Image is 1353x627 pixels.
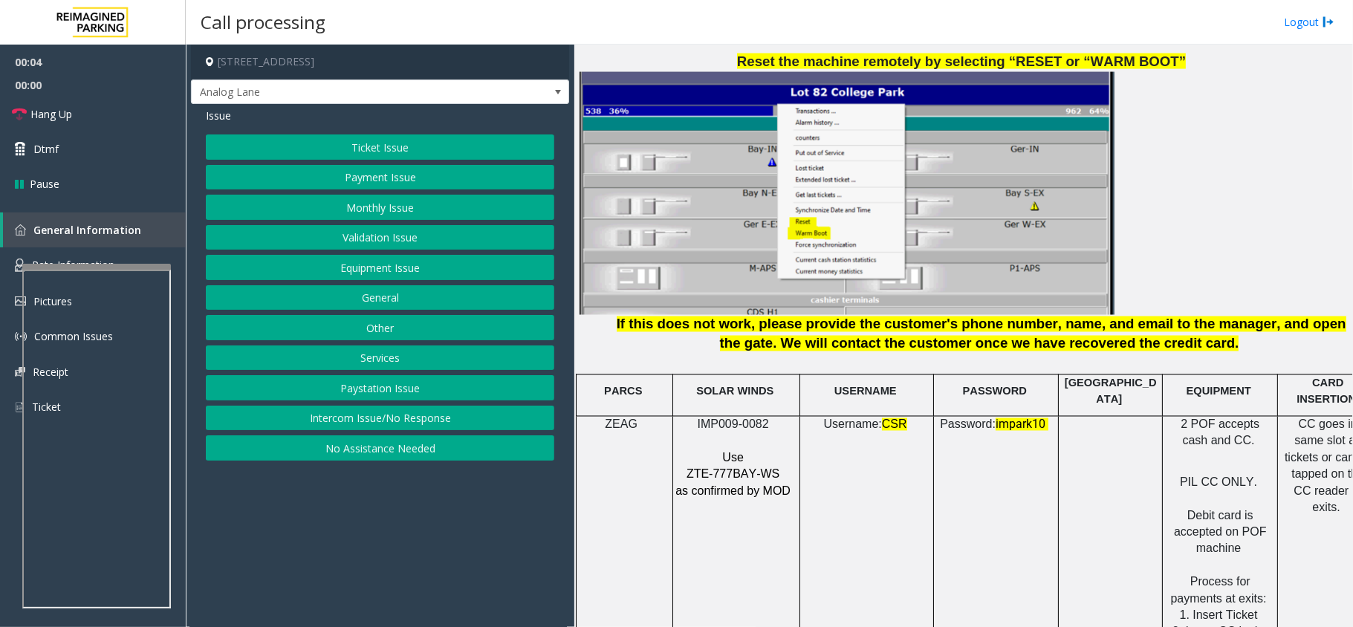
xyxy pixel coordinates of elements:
span: 2 POF accepts cash and CC. [1181,418,1259,447]
img: 'icon' [15,331,27,342]
span: IMP009-0082 [698,418,769,431]
button: Validation Issue [206,225,554,250]
span: PARCS [604,386,642,397]
span: We will contact the customer once we have recovered the credit card. [781,336,1239,351]
span: Pause [30,176,59,192]
span: Issue [206,108,231,123]
button: General [206,285,554,311]
span: impark10 [996,418,1045,432]
span: PIL CC ONLY. [1180,476,1257,489]
img: 'icon' [15,367,25,377]
button: Intercom Issue/No Response [206,406,554,431]
span: Hang Up [30,106,72,122]
img: logout [1323,14,1334,30]
span: Rate Information [32,258,114,272]
span: PASSWORD [963,386,1027,397]
h3: Call processing [193,4,333,40]
span: Debit card is accepted on POF machine [1174,510,1267,556]
span: USERNAME [834,386,897,397]
button: Services [206,345,554,371]
span: ZTE-777BAY-WS [687,468,779,481]
h4: [STREET_ADDRESS] [191,45,569,79]
span: General Information [33,223,141,237]
span: Process for payments at exits: [1171,576,1267,605]
img: 'icon' [15,224,26,235]
button: Monthly Issue [206,195,554,220]
button: Other [206,315,554,340]
button: Payment Issue [206,165,554,190]
span: CSR [882,418,907,431]
span: SOLAR WINDS [696,386,773,397]
span: Username: [824,418,882,431]
button: Paystation Issue [206,375,554,400]
span: If this does not work, please provide the customer's phone number, name, and email to the manager... [617,316,1346,352]
button: Ticket Issue [206,134,554,160]
img: 'icon' [15,296,26,306]
span: as confirmed by MOD [675,485,791,498]
img: 'icon' [15,259,25,272]
button: No Assistance Needed [206,435,554,461]
span: Dtmf [33,141,59,157]
span: Password: [940,418,996,431]
img: 6a5207beee5048beaeece4d904780550.jpg [580,72,1114,315]
a: Logout [1284,14,1334,30]
span: Use [722,452,743,464]
span: [GEOGRAPHIC_DATA] [1065,377,1157,406]
span: ZEAG [605,418,637,431]
img: 'icon' [15,400,25,414]
span: Analog Lane [192,80,493,104]
span: 1. Insert Ticket [1180,609,1258,622]
a: General Information [3,212,186,247]
span: EQUIPMENT [1187,386,1251,397]
button: Equipment Issue [206,255,554,280]
span: Reset the machine remotely by selecting “RESET or “WARM BOOT” [737,53,1186,69]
